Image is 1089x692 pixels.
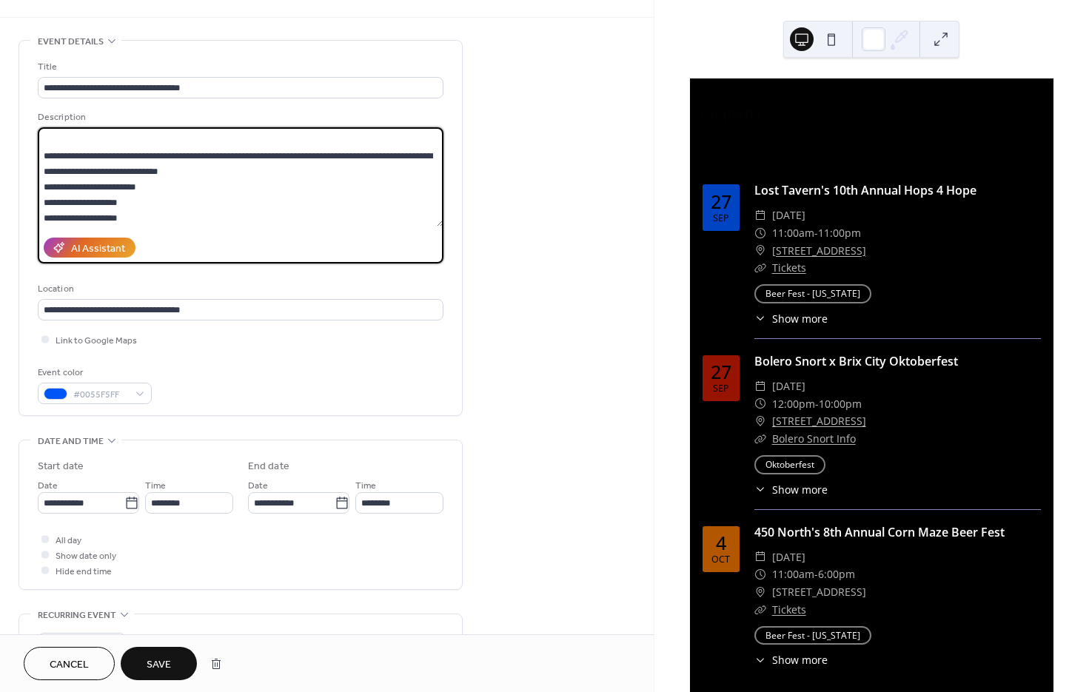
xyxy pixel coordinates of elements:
[713,384,729,394] div: Sep
[754,482,828,497] button: ​Show more
[56,548,116,564] span: Show date only
[754,482,766,497] div: ​
[772,242,866,260] a: [STREET_ADDRESS]
[815,395,819,413] span: -
[38,608,116,623] span: Recurring event
[772,431,856,446] a: Bolero Snort Info
[56,533,81,548] span: All day
[754,565,766,583] div: ​
[754,652,828,668] button: ​Show more
[754,259,766,277] div: ​
[248,478,268,494] span: Date
[716,534,726,552] div: 4
[711,363,731,381] div: 27
[56,564,112,580] span: Hide end time
[772,224,814,242] span: 11:00am
[355,478,376,494] span: Time
[754,242,766,260] div: ​
[248,459,289,474] div: End date
[754,548,766,566] div: ​
[754,182,976,198] a: Lost Tavern's 10th Annual Hops 4 Hope
[38,459,84,474] div: Start date
[772,206,805,224] span: [DATE]
[754,652,766,668] div: ​
[814,565,818,583] span: -
[814,224,818,242] span: -
[772,311,828,326] span: Show more
[754,377,766,395] div: ​
[44,238,135,258] button: AI Assistant
[772,565,814,583] span: 11:00am
[24,647,115,680] button: Cancel
[38,365,149,380] div: Event color
[38,110,440,125] div: Description
[754,524,1005,540] a: 450 North's 8th Annual Corn Maze Beer Fest
[772,377,805,395] span: [DATE]
[38,434,104,449] span: Date and time
[754,311,766,326] div: ​
[713,214,729,224] div: Sep
[147,657,171,673] span: Save
[819,395,862,413] span: 10:00pm
[754,353,958,369] a: Bolero Snort x Brix City Oktoberfest
[818,224,861,242] span: 11:00pm
[818,565,855,583] span: 6:00pm
[754,206,766,224] div: ​
[121,647,197,680] button: Save
[754,412,766,430] div: ​
[754,601,766,619] div: ​
[38,478,58,494] span: Date
[56,333,137,349] span: Link to Google Maps
[145,478,166,494] span: Time
[38,34,104,50] span: Event details
[772,482,828,497] span: Show more
[772,261,806,275] a: Tickets
[754,395,766,413] div: ​
[772,548,805,566] span: [DATE]
[772,395,815,413] span: 12:00pm
[71,241,125,257] div: AI Assistant
[920,110,999,119] span: America/New_York
[73,387,128,403] span: #0055F5FF
[772,652,828,668] span: Show more
[691,79,1053,97] div: Upcoming events
[50,657,89,673] span: Cancel
[754,224,766,242] div: ​
[711,555,730,565] div: Oct
[772,412,866,430] a: [STREET_ADDRESS]
[754,583,766,601] div: ​
[711,192,731,211] div: 27
[38,59,440,75] div: Title
[772,602,806,617] a: Tickets
[754,430,766,448] div: ​
[38,281,440,297] div: Location
[772,583,866,601] span: [STREET_ADDRESS]
[754,311,828,326] button: ​Show more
